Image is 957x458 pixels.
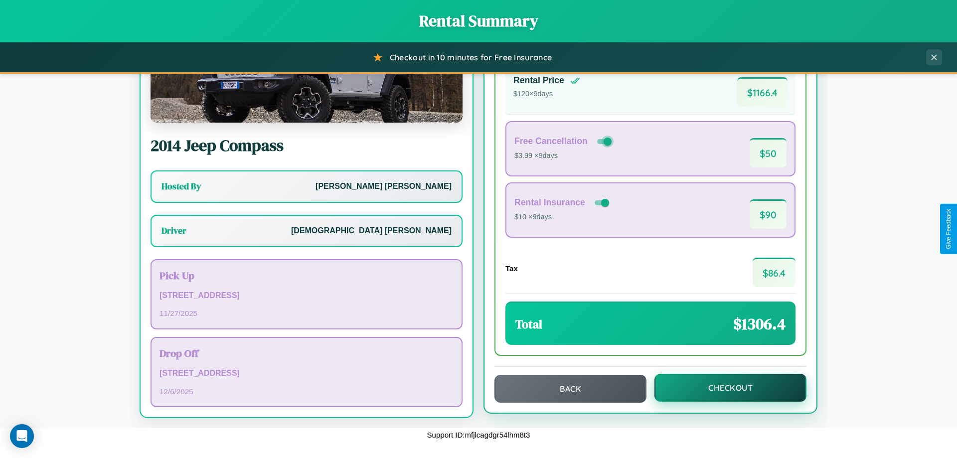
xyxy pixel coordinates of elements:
[161,180,201,192] h3: Hosted By
[514,211,611,224] p: $10 × 9 days
[513,75,564,86] h4: Rental Price
[10,10,947,32] h1: Rental Summary
[505,264,518,273] h4: Tax
[159,366,454,381] p: [STREET_ADDRESS]
[10,424,34,448] div: Open Intercom Messenger
[159,346,454,360] h3: Drop Off
[753,258,796,287] span: $ 86.4
[390,52,552,62] span: Checkout in 10 minutes for Free Insurance
[514,150,614,162] p: $3.99 × 9 days
[750,199,787,229] span: $ 90
[737,77,788,107] span: $ 1166.4
[161,225,186,237] h3: Driver
[514,136,588,147] h4: Free Cancellation
[159,268,454,283] h3: Pick Up
[514,197,585,208] h4: Rental Insurance
[945,209,952,249] div: Give Feedback
[316,179,452,194] p: [PERSON_NAME] [PERSON_NAME]
[427,428,530,442] p: Support ID: mfjlcagdgr54lhm8t3
[733,313,786,335] span: $ 1306.4
[151,135,463,156] h2: 2014 Jeep Compass
[513,88,580,101] p: $ 120 × 9 days
[515,316,542,332] h3: Total
[159,306,454,320] p: 11 / 27 / 2025
[291,224,452,238] p: [DEMOGRAPHIC_DATA] [PERSON_NAME]
[159,385,454,398] p: 12 / 6 / 2025
[750,138,787,167] span: $ 50
[494,375,646,403] button: Back
[654,374,806,402] button: Checkout
[159,289,454,303] p: [STREET_ADDRESS]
